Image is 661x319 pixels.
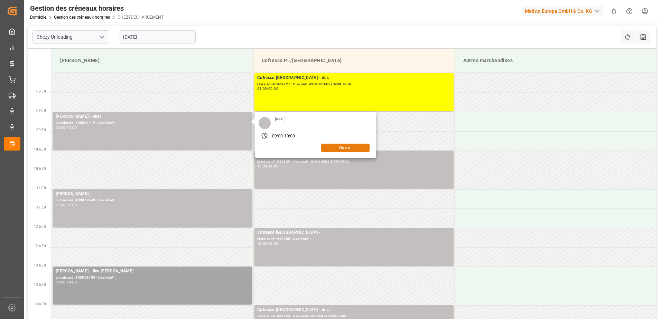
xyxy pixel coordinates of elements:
span: 11:00 [36,186,46,190]
a: Domicile [30,15,46,20]
button: Centre d’aide [622,3,637,19]
div: 08:00 [257,87,267,90]
span: 08:30 [36,89,46,93]
button: Ouvrir le menu [96,32,107,42]
span: 12 h 30 [34,244,46,248]
div: 09:00 [56,126,66,129]
button: Ouvrir [321,144,370,152]
div: 09:00 [268,87,278,90]
div: 10:00 [67,126,77,129]
div: - [66,126,67,129]
div: Cofresco [GEOGRAPHIC_DATA] - dss [257,75,451,81]
div: - [283,133,284,139]
a: Gestion des créneaux horaires [54,15,110,20]
span: 10 h 30 [34,167,46,171]
div: Cofresco PL/[GEOGRAPHIC_DATA] [259,54,449,67]
span: 14 h 00 [34,302,46,306]
div: Gestion des créneaux horaires [30,3,164,13]
div: 14:00 [67,281,77,284]
div: 09:00 [272,133,283,139]
button: Afficher 0 nouvelles notifications [606,3,622,19]
div: 11:00 [268,165,278,168]
div: 10:00 [284,133,295,139]
input: JJ-MM-AAAA [119,30,196,43]
div: Livraison# :489255 - Assiette# : [257,236,451,242]
input: Type à rechercher/sélectionner [32,30,109,43]
div: - [66,203,67,206]
div: Livraison# :400052419 - Assiette# : [56,120,249,126]
div: - [267,242,268,245]
div: Cofresco [GEOGRAPHIC_DATA] - [257,229,451,236]
div: 12:00 [257,242,267,245]
div: [PERSON_NAME] - lkw [PERSON_NAME] [56,268,249,275]
div: Livraison# :489227 - Plaque# :WGM 9714G / WND 78J4 [257,81,451,87]
span: 12 h 00 [34,225,46,229]
span: 13 h 30 [34,283,46,287]
div: [PERSON_NAME] - skat [56,113,249,120]
div: [PERSON_NAME] - [56,191,249,197]
span: 09:00 [36,109,46,113]
span: 11:30 [36,205,46,209]
font: Melitta Europa GmbH & Co. KG [525,8,592,15]
div: Cofresco [GEOGRAPHIC_DATA] - dss [257,307,451,313]
div: 10:00 [257,165,267,168]
div: Autres marchandises [460,54,651,67]
div: Livraison# :400052449 - Assiette# : [56,197,249,203]
div: [PERSON_NAME] [57,54,248,67]
div: 13:00 [268,242,278,245]
div: 12:00 [67,203,77,206]
div: 11:00 [56,203,66,206]
div: - [66,281,67,284]
div: - [267,165,268,168]
button: Melitta Europa GmbH & Co. KG [522,4,606,18]
div: - [267,87,268,90]
div: Livraison# :489229 - Assiette# :GDA66884/CTR43852 [257,159,451,165]
span: 09:30 [36,128,46,132]
span: 10 h 00 [34,147,46,151]
span: 13 h 00 [34,263,46,267]
div: 13:00 [56,281,66,284]
div: Livraison# :400052485 - Assiette# : [56,275,249,281]
div: [DATE] [272,117,288,122]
